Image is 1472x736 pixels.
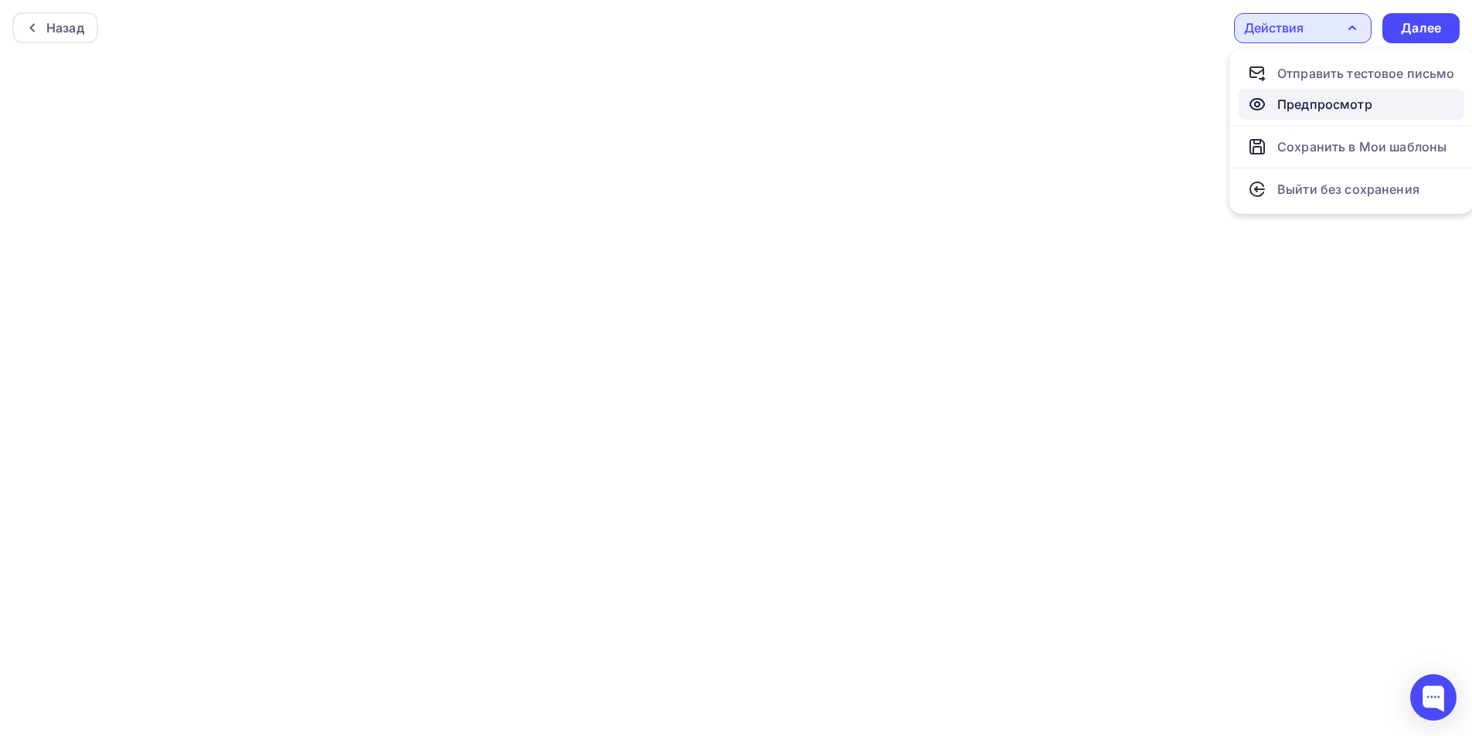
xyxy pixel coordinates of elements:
div: Далее [1401,19,1441,37]
div: Действия [1244,19,1304,37]
div: Выйти без сохранения [1277,180,1419,198]
div: Назад [46,19,84,37]
div: Предпросмотр [1277,95,1372,114]
div: Сохранить в Мои шаблоны [1277,137,1447,156]
div: Отправить тестовое письмо [1277,64,1455,83]
button: Действия [1234,13,1372,43]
